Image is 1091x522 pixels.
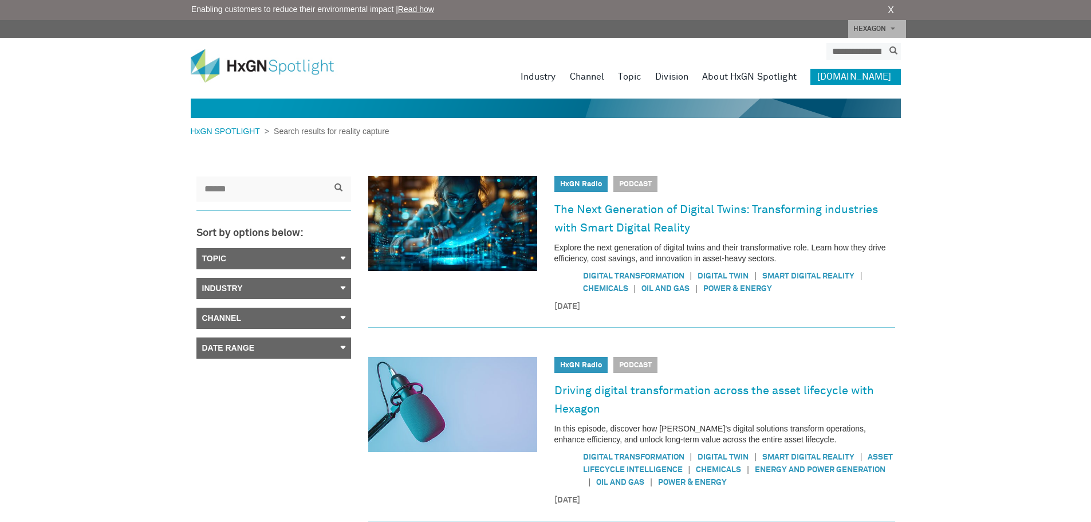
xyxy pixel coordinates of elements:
img: HxGN Spotlight [191,49,351,83]
span: | [628,282,642,295]
img: The Next Generation of Digital Twins: Transforming industries with Smart Digital Reality [368,176,537,271]
a: Industry [521,69,556,85]
img: Driving digital transformation across the asset lifecycle with Hexagon [368,357,537,452]
div: > [191,125,389,138]
a: HxGN Radio [560,180,602,188]
span: | [749,451,762,463]
a: Industry [196,278,351,299]
span: | [684,270,698,282]
span: | [644,476,658,488]
span: Enabling customers to reduce their environmental impact | [191,3,434,15]
a: The Next Generation of Digital Twins: Transforming industries with Smart Digital Reality [554,201,895,238]
a: HxGN SPOTLIGHT [191,127,265,136]
span: | [854,451,868,463]
a: Topic [618,69,641,85]
a: Power & Energy [658,478,727,486]
a: HEXAGON [848,20,906,38]
time: [DATE] [554,494,895,507]
a: X [888,3,894,17]
span: | [684,451,698,463]
p: In this episode, discover how [PERSON_NAME]’s digital solutions transform operations, enhance eff... [554,423,895,445]
a: Channel [570,69,605,85]
a: HxGN Radio [560,362,602,369]
a: Chemicals [696,466,741,474]
a: Oil and gas [641,285,690,293]
a: Driving digital transformation across the asset lifecycle with Hexagon [554,382,895,419]
span: Podcast [613,176,657,192]
a: About HxGN Spotlight [702,69,797,85]
a: Smart Digital Reality [762,272,854,280]
span: | [741,464,755,476]
a: Digital Transformation [583,272,684,280]
a: Smart Digital Reality [762,453,854,461]
a: Asset Lifecycle Intelligence [583,453,893,474]
a: Oil and gas [596,478,644,486]
a: Division [655,69,688,85]
a: Digital Twin [698,453,749,461]
a: Digital Transformation [583,453,684,461]
a: [DOMAIN_NAME] [810,69,901,85]
a: Power & Energy [703,285,772,293]
a: Topic [196,248,351,269]
span: | [583,476,597,488]
h3: Sort by options below: [196,228,351,240]
a: Energy and power generation [755,466,885,474]
span: | [690,282,703,295]
a: Read how [398,5,434,14]
time: [DATE] [554,301,895,313]
span: Podcast [613,357,657,373]
p: Explore the next generation of digital twins and their transformative role. Learn how they drive ... [554,242,895,264]
a: Date Range [196,337,351,359]
span: | [749,270,762,282]
span: Search results for reality capture [269,127,389,136]
span: | [683,464,696,476]
span: | [854,270,868,282]
a: Digital Twin [698,272,749,280]
a: Chemicals [583,285,628,293]
a: Channel [196,308,351,329]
